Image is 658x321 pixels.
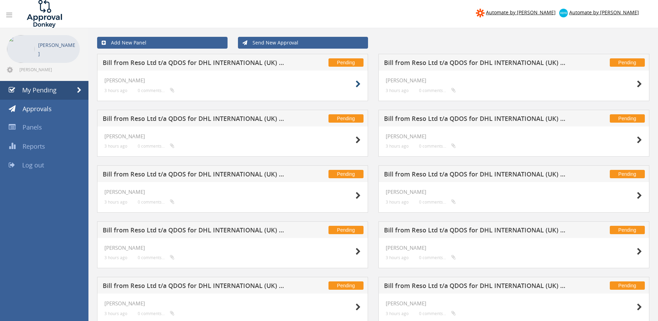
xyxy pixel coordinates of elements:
[419,255,456,260] small: 0 comments...
[419,88,456,93] small: 0 comments...
[386,133,642,139] h4: [PERSON_NAME]
[386,77,642,83] h4: [PERSON_NAME]
[610,114,645,123] span: Pending
[486,9,556,16] span: Automate by [PERSON_NAME]
[610,170,645,178] span: Pending
[386,245,642,251] h4: [PERSON_NAME]
[419,311,456,316] small: 0 comments...
[104,245,361,251] h4: [PERSON_NAME]
[386,88,409,93] small: 3 hours ago
[104,255,127,260] small: 3 hours ago
[419,143,456,149] small: 0 comments...
[384,282,566,291] h5: Bill from Reso Ltd t/a QDOS for DHL INTERNATIONAL (UK) LTD
[384,227,566,236] h5: Bill from Reso Ltd t/a QDOS for DHL INTERNATIONAL (UK) LTD
[384,115,566,124] h5: Bill from Reso Ltd t/a QDOS for DHL INTERNATIONAL (UK) LTD
[386,189,642,195] h4: [PERSON_NAME]
[138,199,174,205] small: 0 comments...
[610,281,645,290] span: Pending
[103,227,284,236] h5: Bill from Reso Ltd t/a QDOS for DHL INTERNATIONAL (UK) LTD
[476,9,485,17] img: zapier-logomark.png
[104,199,127,205] small: 3 hours ago
[610,58,645,67] span: Pending
[104,301,361,306] h4: [PERSON_NAME]
[104,311,127,316] small: 3 hours ago
[104,133,361,139] h4: [PERSON_NAME]
[238,37,368,49] a: Send New Approval
[138,143,174,149] small: 0 comments...
[386,311,409,316] small: 3 hours ago
[23,142,45,150] span: Reports
[569,9,639,16] span: Automate by [PERSON_NAME]
[386,255,409,260] small: 3 hours ago
[104,143,127,149] small: 3 hours ago
[328,170,364,178] span: Pending
[384,171,566,180] h5: Bill from Reso Ltd t/a QDOS for DHL INTERNATIONAL (UK) LTD
[328,58,364,67] span: Pending
[23,105,52,113] span: Approvals
[610,226,645,234] span: Pending
[22,161,44,169] span: Log out
[386,301,642,306] h4: [PERSON_NAME]
[328,226,364,234] span: Pending
[328,281,364,290] span: Pending
[138,88,174,93] small: 0 comments...
[103,171,284,180] h5: Bill from Reso Ltd t/a QDOS for DHL INTERNATIONAL (UK) LTD
[384,59,566,68] h5: Bill from Reso Ltd t/a QDOS for DHL INTERNATIONAL (UK) LTD
[103,59,284,68] h5: Bill from Reso Ltd t/a QDOS for DHL INTERNATIONAL (UK) LTD
[104,189,361,195] h4: [PERSON_NAME]
[419,199,456,205] small: 0 comments...
[386,199,409,205] small: 3 hours ago
[138,255,174,260] small: 0 comments...
[104,88,127,93] small: 3 hours ago
[38,41,76,58] p: [PERSON_NAME]
[22,86,57,94] span: My Pending
[386,143,409,149] small: 3 hours ago
[97,37,228,49] a: Add New Panel
[328,114,364,123] span: Pending
[104,77,361,83] h4: [PERSON_NAME]
[103,115,284,124] h5: Bill from Reso Ltd t/a QDOS for DHL INTERNATIONAL (UK) LTD
[19,67,78,72] span: [PERSON_NAME][EMAIL_ADDRESS][DOMAIN_NAME]
[103,282,284,291] h5: Bill from Reso Ltd t/a QDOS for DHL INTERNATIONAL (UK) LTD
[23,123,42,131] span: Panels
[559,9,568,17] img: xero-logo.png
[138,311,174,316] small: 0 comments...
